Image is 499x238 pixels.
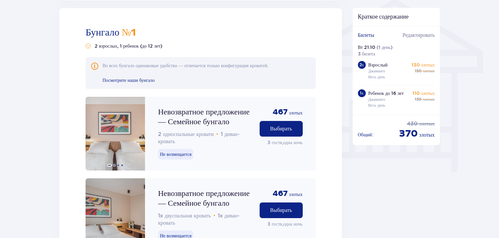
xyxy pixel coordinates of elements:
[283,221,303,227] font: одна ночь
[289,111,303,115] font: злотых
[377,45,378,50] font: (
[360,62,362,67] font: 2
[372,132,373,137] font: :
[399,127,418,140] font: 370
[270,208,292,213] font: Выбирать
[121,26,131,38] font: №
[282,140,283,145] font: ,
[412,91,435,96] font: 110 злотых
[368,74,385,79] font: Весь день
[378,45,391,50] font: 1 день
[289,192,303,197] font: злотых
[362,62,364,67] font: х
[267,140,282,145] font: 3 гостя
[131,26,136,38] font: 1
[103,78,155,83] font: Посмотрите наши бунгало
[415,97,422,102] font: 130
[368,103,385,108] font: Весь день
[217,131,218,138] font: •
[86,26,119,38] font: Бунгало
[423,68,435,73] font: злотых
[103,63,268,68] font: Во всех бунгало одинаковые удобства — отличается только конфигурация кроватей.
[270,126,292,131] font: Выбирать
[158,189,249,208] font: Невозвратное предложение — Семейное бунгало
[158,213,211,219] font: 1x двуспальная кровать
[95,43,162,49] font: 2 взрослых, 1 ребенок (до 12 лет)
[358,132,372,137] font: Общий
[358,13,409,21] font: Краткое содержание
[213,213,215,219] font: •
[362,91,363,96] font: х
[273,107,288,117] font: 467
[391,45,393,50] font: )
[358,51,375,56] font: 3 билета
[260,121,303,137] button: Выбирать
[158,131,214,137] font: 2 односпальные кровати
[411,62,435,67] font: 130 злотых
[282,221,283,227] font: ,
[267,221,282,227] font: 3 гостя
[358,32,375,38] font: Билеты
[368,97,385,102] font: Джаманго
[86,97,145,171] img: Невозвратное предложение — Семейное бунгало
[403,33,435,38] font: Редактировать
[260,202,303,218] button: Выбирать
[283,140,303,145] font: одна ночь
[419,121,435,127] font: злотых
[415,68,422,73] font: 150
[160,152,191,157] font: Не возмещается
[86,43,91,49] img: Количество гостей
[103,77,155,84] a: Посмотрите наши бунгало
[403,32,435,39] a: Редактировать
[423,97,435,102] font: злотых
[273,189,288,199] font: 467
[419,132,435,138] font: злотых
[358,45,375,50] font: Вт 21.10
[158,107,249,127] font: Невозвратное предложение — Семейное бунгало
[368,62,388,67] font: Взрослый
[360,91,362,96] font: 1
[407,121,418,127] font: 430
[368,68,385,73] font: Джаманго
[368,91,404,96] font: Ребенок до 16 лет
